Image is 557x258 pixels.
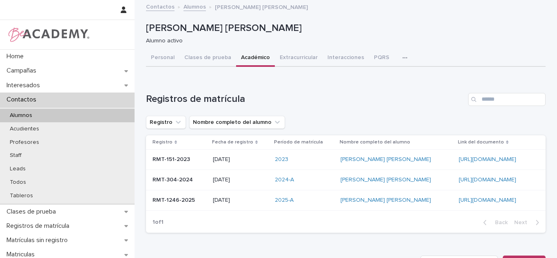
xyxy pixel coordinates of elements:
[7,26,90,43] img: WPrjXfSUmiLcdUfaYY4Q
[146,212,170,232] p: 1 of 1
[146,116,186,129] button: Registro
[146,190,546,210] tr: RMT-1246-2025RMT-1246-2025 [DATE]2025-A [PERSON_NAME] [PERSON_NAME] [URL][DOMAIN_NAME]
[189,116,285,129] button: Nombre completo del alumno
[477,219,511,226] button: Back
[179,50,236,67] button: Clases de prueba
[212,138,253,147] p: Fecha de registro
[458,138,504,147] p: Link del documento
[3,192,40,199] p: Tableros
[146,170,546,190] tr: RMT-304-2024RMT-304-2024 [DATE]2024-A [PERSON_NAME] [PERSON_NAME] [URL][DOMAIN_NAME]
[153,175,195,183] p: RMT-304-2024
[3,236,74,244] p: Matrículas sin registro
[459,197,516,203] a: [URL][DOMAIN_NAME]
[340,176,431,183] a: [PERSON_NAME] [PERSON_NAME]
[340,138,410,147] p: Nombre completo del alumno
[275,50,323,67] button: Extracurricular
[146,93,465,105] h1: Registros de matrícula
[459,157,516,162] a: [URL][DOMAIN_NAME]
[275,176,294,183] a: 2024-A
[3,139,46,146] p: Profesores
[146,37,539,44] p: Alumno activo
[275,156,288,163] a: 2023
[146,22,542,34] p: [PERSON_NAME] [PERSON_NAME]
[511,219,546,226] button: Next
[340,197,431,204] a: [PERSON_NAME] [PERSON_NAME]
[146,150,546,170] tr: RMT-151-2023RMT-151-2023 [DATE]2023 [PERSON_NAME] [PERSON_NAME] [URL][DOMAIN_NAME]
[459,177,516,183] a: [URL][DOMAIN_NAME]
[3,112,39,119] p: Alumnos
[3,179,33,186] p: Todos
[153,138,172,147] p: Registro
[369,50,394,67] button: PQRS
[213,176,268,183] p: [DATE]
[3,208,62,216] p: Clases de prueba
[3,67,43,75] p: Campañas
[146,2,175,11] a: Contactos
[323,50,369,67] button: Interacciones
[3,152,28,159] p: Staff
[146,50,179,67] button: Personal
[468,93,546,106] input: Search
[3,82,46,89] p: Interesados
[236,50,275,67] button: Académico
[183,2,206,11] a: Alumnos
[3,53,30,60] p: Home
[3,126,46,132] p: Acudientes
[153,154,192,163] p: RMT-151-2023
[490,220,508,225] span: Back
[213,197,268,204] p: [DATE]
[274,138,323,147] p: Período de matrícula
[215,2,308,11] p: [PERSON_NAME] [PERSON_NAME]
[3,165,32,172] p: Leads
[3,222,76,230] p: Registros de matrícula
[213,156,268,163] p: [DATE]
[514,220,532,225] span: Next
[3,96,43,104] p: Contactos
[153,195,197,204] p: RMT-1246-2025
[340,156,431,163] a: [PERSON_NAME] [PERSON_NAME]
[275,197,294,204] a: 2025-A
